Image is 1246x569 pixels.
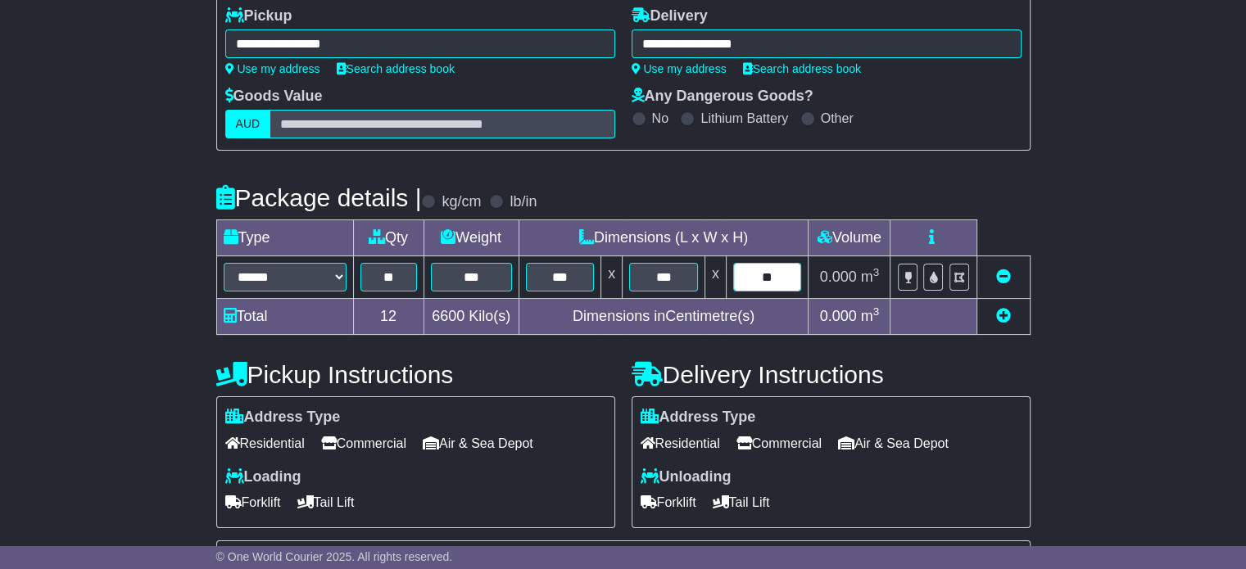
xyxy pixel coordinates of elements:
label: No [652,111,668,126]
label: Goods Value [225,88,323,106]
span: Residential [225,431,305,456]
sup: 3 [873,305,880,318]
span: Air & Sea Depot [423,431,533,456]
label: Delivery [632,7,708,25]
td: 12 [353,299,424,335]
span: Tail Lift [297,490,355,515]
a: Search address book [337,62,455,75]
td: x [601,256,623,299]
span: m [861,308,880,324]
label: Address Type [641,409,756,427]
td: Qty [353,220,424,256]
td: Kilo(s) [424,299,519,335]
td: Weight [424,220,519,256]
label: Loading [225,468,301,486]
span: 0.000 [820,269,857,285]
span: m [861,269,880,285]
span: Air & Sea Depot [838,431,949,456]
td: Type [216,220,353,256]
label: Any Dangerous Goods? [632,88,813,106]
span: Commercial [736,431,822,456]
label: Address Type [225,409,341,427]
td: x [705,256,726,299]
label: Lithium Battery [700,111,788,126]
span: Commercial [321,431,406,456]
sup: 3 [873,266,880,278]
a: Remove this item [996,269,1011,285]
span: 6600 [432,308,464,324]
a: Search address book [743,62,861,75]
h4: Delivery Instructions [632,361,1031,388]
h4: Package details | [216,184,422,211]
td: Dimensions in Centimetre(s) [519,299,809,335]
td: Dimensions (L x W x H) [519,220,809,256]
span: Forklift [225,490,281,515]
label: Other [821,111,854,126]
td: Volume [809,220,890,256]
h4: Pickup Instructions [216,361,615,388]
label: lb/in [510,193,537,211]
label: Pickup [225,7,292,25]
td: Total [216,299,353,335]
a: Use my address [225,62,320,75]
a: Add new item [996,308,1011,324]
span: Forklift [641,490,696,515]
label: AUD [225,110,271,138]
span: Tail Lift [713,490,770,515]
span: Residential [641,431,720,456]
span: © One World Courier 2025. All rights reserved. [216,550,453,563]
span: 0.000 [820,308,857,324]
label: kg/cm [442,193,481,211]
a: Use my address [632,62,727,75]
label: Unloading [641,468,732,486]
